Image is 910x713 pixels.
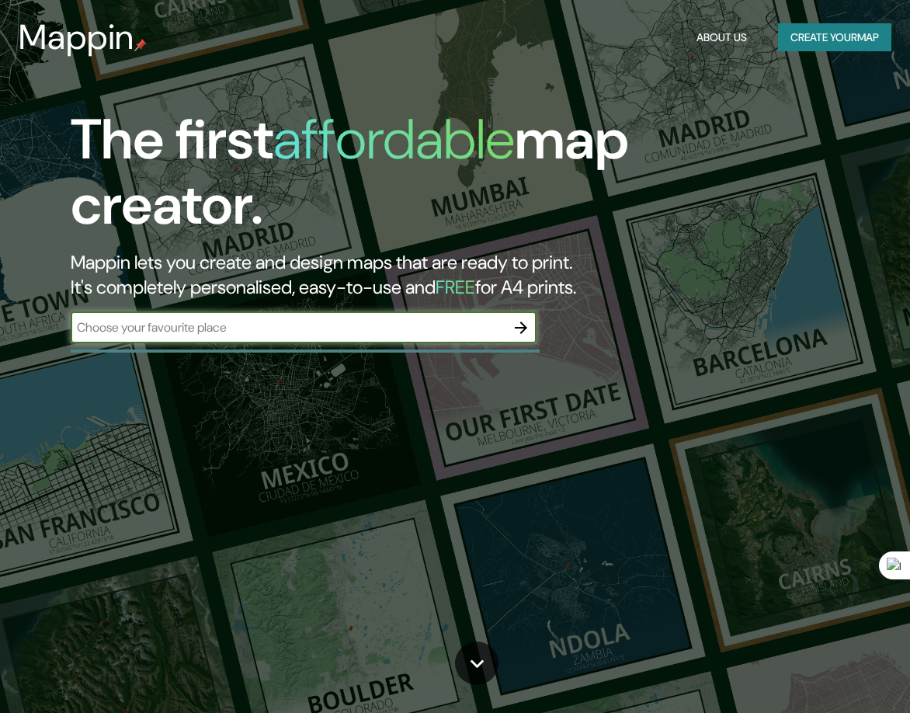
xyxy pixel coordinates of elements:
[71,318,505,336] input: Choose your favourite place
[690,23,753,52] button: About Us
[71,107,799,250] h1: The first map creator.
[436,275,475,299] h5: FREE
[134,39,147,51] img: mappin-pin
[71,250,799,300] h2: Mappin lets you create and design maps that are ready to print. It's completely personalised, eas...
[273,103,515,176] h1: affordable
[19,17,134,57] h3: Mappin
[778,23,891,52] button: Create yourmap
